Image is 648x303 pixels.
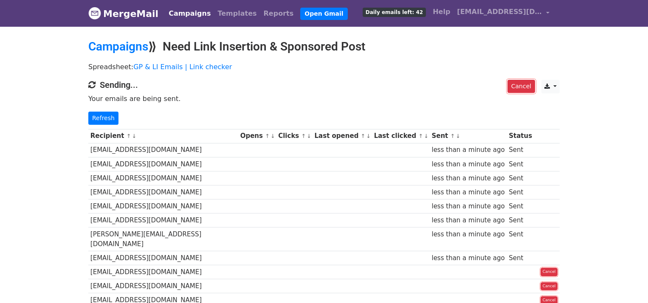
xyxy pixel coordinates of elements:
a: Refresh [88,112,118,125]
td: Sent [507,199,534,213]
a: Templates [214,5,260,22]
h2: ⟫ Need Link Insertion & Sponsored Post [88,39,560,54]
td: Sent [507,143,534,157]
a: MergeMail [88,5,158,22]
td: Sent [507,185,534,199]
a: [EMAIL_ADDRESS][DOMAIN_NAME] [454,3,553,23]
a: Cancel [507,80,535,93]
a: Cancel [541,268,558,276]
th: Opens [238,129,276,143]
td: Sent [507,251,534,265]
div: less than a minute ago [431,230,504,239]
td: [EMAIL_ADDRESS][DOMAIN_NAME] [88,265,238,279]
a: ↑ [418,133,423,139]
div: less than a minute ago [431,202,504,211]
div: less than a minute ago [431,174,504,183]
a: ↑ [361,133,366,139]
td: [EMAIL_ADDRESS][DOMAIN_NAME] [88,251,238,265]
td: Sent [507,171,534,185]
a: ↓ [132,133,136,139]
a: ↓ [366,133,371,139]
a: Reports [260,5,297,22]
th: Status [507,129,534,143]
td: [EMAIL_ADDRESS][DOMAIN_NAME] [88,185,238,199]
a: Help [429,3,454,20]
h4: Sending... [88,80,560,90]
th: Last clicked [372,129,430,143]
a: Open Gmail [300,8,347,20]
a: Campaigns [88,39,148,53]
th: Recipient [88,129,238,143]
a: ↑ [301,133,306,139]
td: [EMAIL_ADDRESS][DOMAIN_NAME] [88,213,238,227]
a: Campaigns [165,5,214,22]
td: Sent [507,157,534,171]
td: [EMAIL_ADDRESS][DOMAIN_NAME] [88,279,238,293]
td: [EMAIL_ADDRESS][DOMAIN_NAME] [88,199,238,213]
td: Sent [507,213,534,227]
div: less than a minute ago [431,145,504,155]
td: [EMAIL_ADDRESS][DOMAIN_NAME] [88,157,238,171]
p: Your emails are being sent. [88,94,560,103]
a: ↓ [270,133,275,139]
p: Spreadsheet: [88,62,560,71]
a: ↑ [127,133,131,139]
th: Last opened [313,129,372,143]
div: less than a minute ago [431,188,504,197]
a: Daily emails left: 42 [359,3,429,20]
span: [EMAIL_ADDRESS][DOMAIN_NAME] [457,7,542,17]
div: less than a minute ago [431,253,504,263]
th: Sent [430,129,507,143]
div: less than a minute ago [431,216,504,225]
td: [EMAIL_ADDRESS][DOMAIN_NAME] [88,171,238,185]
img: MergeMail logo [88,7,101,20]
a: ↓ [456,133,460,139]
a: Cancel [541,282,558,291]
a: ↓ [307,133,311,139]
a: ↑ [451,133,455,139]
a: ↑ [265,133,270,139]
td: Sent [507,227,534,251]
td: [PERSON_NAME][EMAIL_ADDRESS][DOMAIN_NAME] [88,227,238,251]
a: ↓ [424,133,428,139]
a: GP & LI Emails | Link checker [133,63,232,71]
span: Daily emails left: 42 [363,8,426,17]
td: [EMAIL_ADDRESS][DOMAIN_NAME] [88,143,238,157]
div: less than a minute ago [431,160,504,169]
th: Clicks [276,129,312,143]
